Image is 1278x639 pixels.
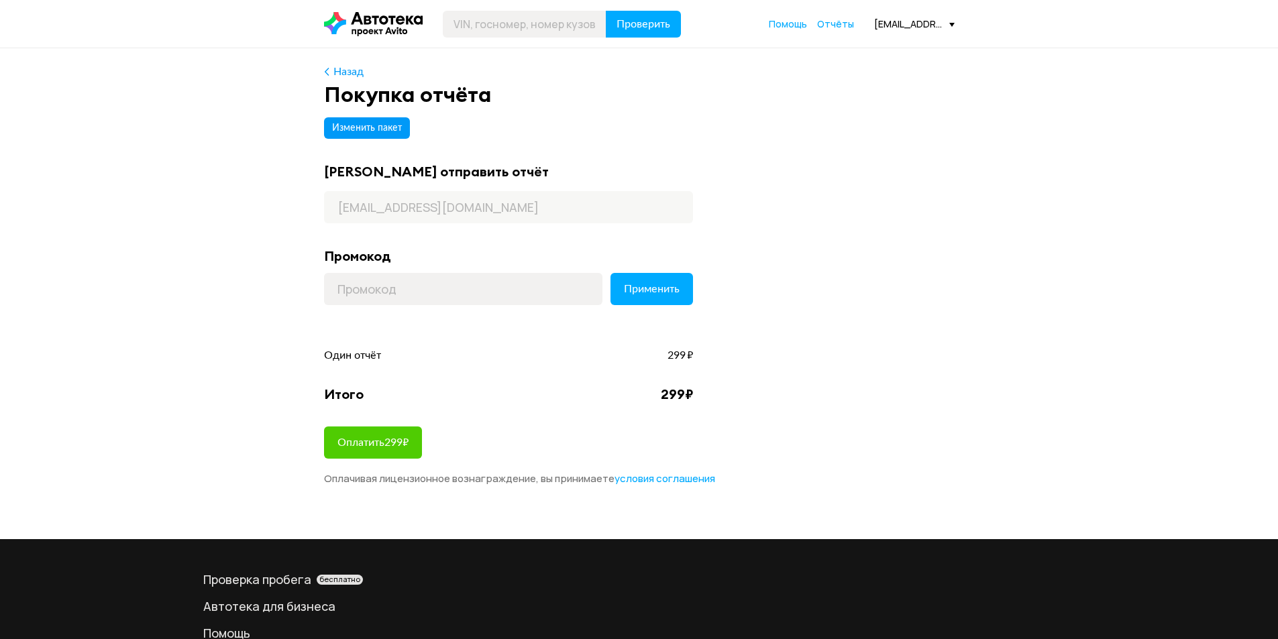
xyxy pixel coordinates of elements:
a: Проверка пробегабесплатно [203,571,1075,587]
div: Покупка отчёта [324,82,955,107]
div: Назад [333,64,364,79]
div: Промокод [324,247,693,265]
div: Проверка пробега [203,571,1075,587]
button: Оплатить299₽ [324,426,422,459]
input: Промокод [324,273,602,305]
span: Помощь [769,17,807,30]
span: 299 ₽ [668,348,693,363]
span: Оплачивая лицензионное вознаграждение, вы принимаете [324,471,715,485]
div: 299 ₽ [661,386,693,403]
span: бесплатно [319,575,360,584]
button: Проверить [606,11,681,38]
span: Проверить [617,19,670,30]
a: Автотека для бизнеса [203,598,1075,614]
a: Помощь [769,17,807,31]
div: [EMAIL_ADDRESS][DOMAIN_NAME] [874,17,955,30]
a: Отчёты [817,17,854,31]
div: Итого [324,386,364,403]
a: условия соглашения [615,472,715,485]
input: Адрес почты [324,191,693,223]
span: Изменить пакет [332,123,402,133]
input: VIN, госномер, номер кузова [443,11,606,38]
button: Применить [610,273,693,305]
span: Один отчёт [324,348,381,363]
div: [PERSON_NAME] отправить отчёт [324,163,693,180]
span: Применить [624,284,680,294]
button: Изменить пакет [324,117,410,139]
span: Отчёты [817,17,854,30]
span: Оплатить 299 ₽ [337,437,409,448]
